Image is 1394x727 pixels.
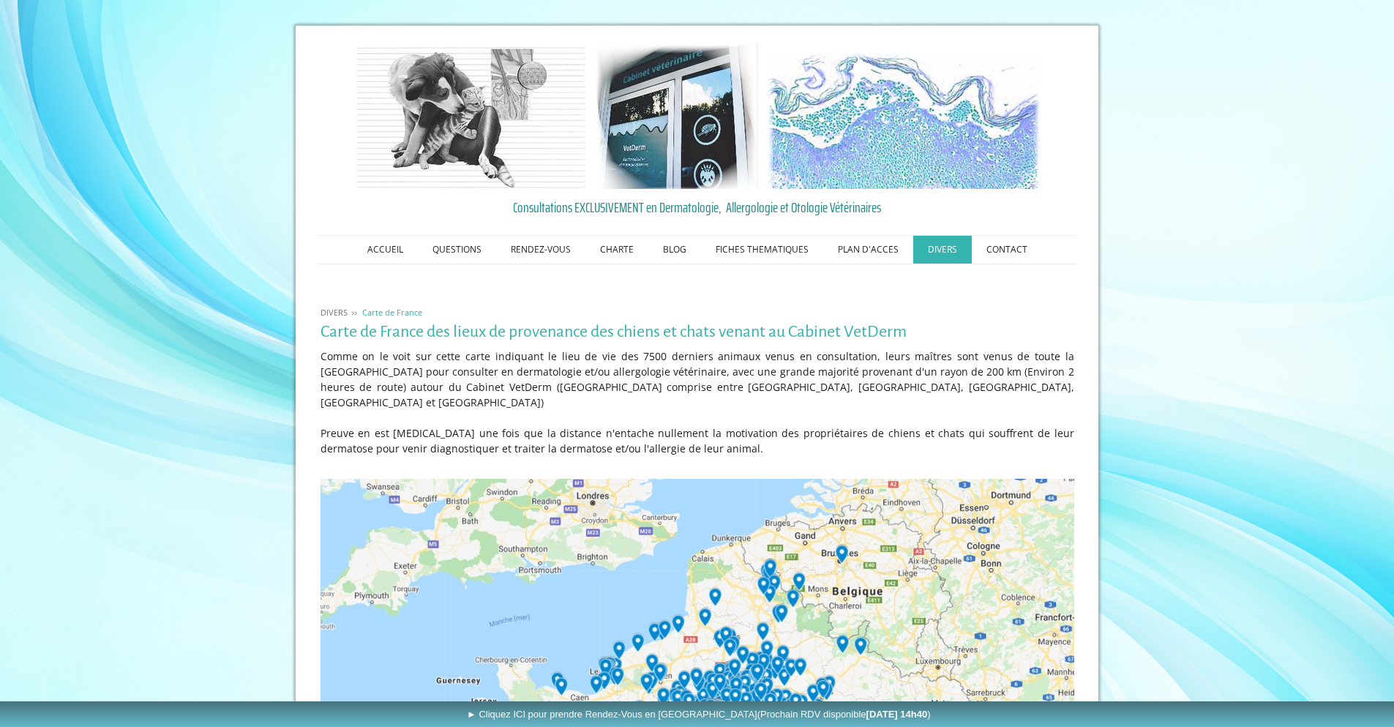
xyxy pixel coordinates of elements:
[321,307,348,318] span: DIVERS
[353,236,418,264] a: ACCUEIL
[585,236,648,264] a: CHARTE
[317,307,351,318] a: DIVERS
[321,425,1074,456] p: Preuve en est [MEDICAL_DATA] une fois que la distance n'entache nullement la motivation des propr...
[757,709,931,720] span: (Prochain RDV disponible )
[362,307,422,318] span: Carte de France
[701,236,823,264] a: FICHES THEMATIQUES
[866,709,928,720] b: [DATE] 14h40
[648,236,701,264] a: BLOG
[321,323,1074,341] h1: Carte de France des lieux de provenance des chiens et chats venant au Cabinet VetDerm
[972,236,1042,264] a: CONTACT
[321,196,1074,218] a: Consultations EXCLUSIVEMENT en Dermatologie, Allergologie et Otologie Vétérinaires
[913,236,972,264] a: DIVERS
[321,348,1074,410] p: Comme on le voit sur cette carte indiquant le lieu de vie des 7500 derniers animaux venus en cons...
[467,709,931,720] span: ► Cliquez ICI pour prendre Rendez-Vous en [GEOGRAPHIC_DATA]
[359,307,426,318] a: Carte de France
[823,236,913,264] a: PLAN D'ACCES
[418,236,496,264] a: QUESTIONS
[496,236,585,264] a: RENDEZ-VOUS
